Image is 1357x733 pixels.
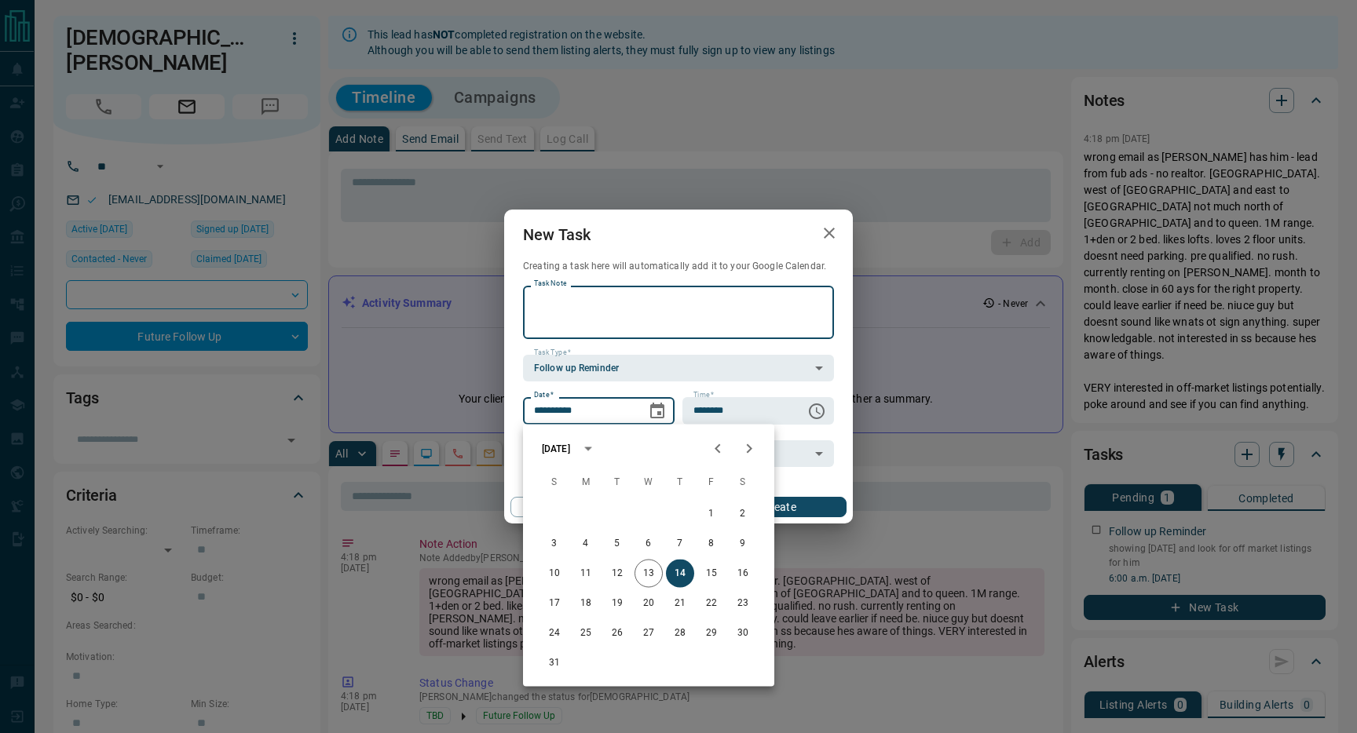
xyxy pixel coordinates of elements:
[534,279,566,289] label: Task Note
[534,390,554,400] label: Date
[534,348,571,358] label: Task Type
[510,497,645,517] button: Cancel
[729,589,757,618] button: 23
[575,436,602,462] button: calendar view is open, switch to year view
[729,467,757,498] span: Saturday
[666,619,694,647] button: 28
[697,589,726,618] button: 22
[729,500,757,528] button: 2
[801,396,832,427] button: Choose time, selected time is 6:00 AM
[697,619,726,647] button: 29
[540,649,569,677] button: 31
[729,560,757,588] button: 16
[603,560,631,588] button: 12
[712,497,847,517] button: Create
[523,260,834,273] p: Creating a task here will automatically add it to your Google Calendar.
[666,560,694,588] button: 14
[702,433,733,465] button: Previous month
[572,467,600,498] span: Monday
[572,619,600,647] button: 25
[523,355,834,381] div: Follow up Reminder
[693,390,714,400] label: Time
[642,396,673,427] button: Choose date, selected date is Aug 14, 2025
[603,467,631,498] span: Tuesday
[603,589,631,618] button: 19
[572,530,600,558] button: 4
[635,560,663,588] button: 13
[697,560,726,588] button: 15
[697,530,726,558] button: 8
[540,467,569,498] span: Sunday
[635,589,663,618] button: 20
[572,560,600,588] button: 11
[729,530,757,558] button: 9
[540,619,569,647] button: 24
[697,467,726,498] span: Friday
[540,530,569,558] button: 3
[635,530,663,558] button: 6
[635,467,663,498] span: Wednesday
[697,500,726,528] button: 1
[540,589,569,618] button: 17
[666,589,694,618] button: 21
[542,442,570,456] div: [DATE]
[603,530,631,558] button: 5
[635,619,663,647] button: 27
[666,467,694,498] span: Thursday
[733,433,765,465] button: Next month
[572,589,600,618] button: 18
[603,619,631,647] button: 26
[540,560,569,588] button: 10
[504,210,609,260] h2: New Task
[666,530,694,558] button: 7
[729,619,757,647] button: 30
